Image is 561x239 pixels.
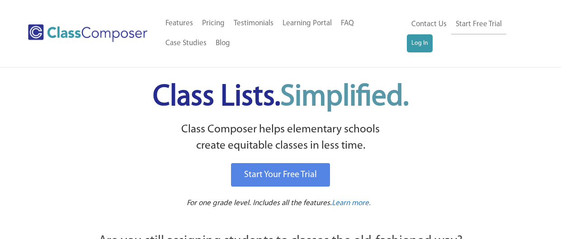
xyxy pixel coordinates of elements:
[161,14,198,33] a: Features
[161,14,406,53] nav: Header Menu
[49,122,513,155] p: Class Composer helps elementary schools create equitable classes in less time.
[244,170,317,179] span: Start Your Free Trial
[198,14,229,33] a: Pricing
[332,199,371,207] span: Learn more.
[451,14,506,35] a: Start Free Trial
[229,14,278,33] a: Testimonials
[231,163,330,187] a: Start Your Free Trial
[161,33,211,53] a: Case Studies
[153,83,409,112] span: Class Lists.
[278,14,336,33] a: Learning Portal
[407,14,451,34] a: Contact Us
[28,24,147,42] img: Class Composer
[211,33,235,53] a: Blog
[336,14,358,33] a: FAQ
[407,34,433,52] a: Log In
[280,83,409,112] span: Simplified.
[187,199,332,207] span: For one grade level. Includes all the features.
[332,198,371,209] a: Learn more.
[407,14,526,52] nav: Header Menu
